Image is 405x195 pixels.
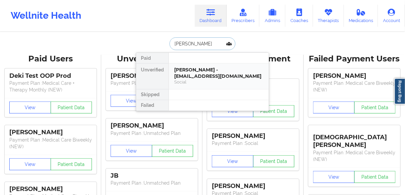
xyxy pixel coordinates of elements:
a: Account [378,5,405,27]
button: Patient Data [354,102,396,114]
div: Paid Users [5,54,97,64]
div: [DEMOGRAPHIC_DATA][PERSON_NAME] [313,129,396,149]
p: Payment Plan : Unmatched Plan [111,130,193,137]
button: Patient Data [354,171,396,183]
div: Skipped [136,89,169,100]
a: Therapists [313,5,344,27]
div: [PERSON_NAME] [313,72,396,80]
p: Payment Plan : Unmatched Plan [111,80,193,86]
p: Payment Plan : Medical Care Biweekly (NEW) [313,149,396,163]
div: [PERSON_NAME] [9,185,92,193]
button: View [111,95,152,107]
a: Dashboard [195,5,227,27]
div: [PERSON_NAME] [212,132,294,140]
div: Social [174,79,263,85]
div: Deki Test OOP Prod [9,72,92,80]
button: Patient Data [51,102,92,114]
div: Unverified Users [106,54,198,64]
button: View [9,102,51,114]
div: Unverified [136,63,169,89]
p: Payment Plan : Medical Care + Therapy Monthly (NEW) [9,80,92,93]
div: Failed [136,100,169,111]
p: Payment Plan : Medical Care Biweekly (NEW) [9,137,92,150]
button: View [313,171,355,183]
p: Payment Plan : Unmatched Plan [111,180,193,186]
a: Coaches [285,5,313,27]
button: Patient Data [253,105,295,117]
div: [PERSON_NAME] - [EMAIL_ADDRESS][DOMAIN_NAME] [174,67,263,79]
button: Patient Data [51,158,92,170]
div: [PERSON_NAME] [111,122,193,130]
div: [PERSON_NAME] [9,129,92,136]
a: Medications [344,5,378,27]
div: Failed Payment Users [308,54,400,64]
a: Prescribers [227,5,260,27]
button: View [9,158,51,170]
button: View [212,155,253,167]
button: Patient Data [253,155,295,167]
p: Payment Plan : Social [212,140,294,147]
div: JB [111,172,193,180]
button: View [212,105,253,117]
div: [PERSON_NAME] [212,182,294,190]
a: Admins [259,5,285,27]
a: Report Bug [394,78,405,105]
button: View [313,102,355,114]
button: View [111,145,152,157]
button: Patient Data [152,145,194,157]
div: Paid [136,53,169,63]
div: [PERSON_NAME] [111,72,193,80]
p: Payment Plan : Medical Care Biweekly (NEW) [313,80,396,93]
